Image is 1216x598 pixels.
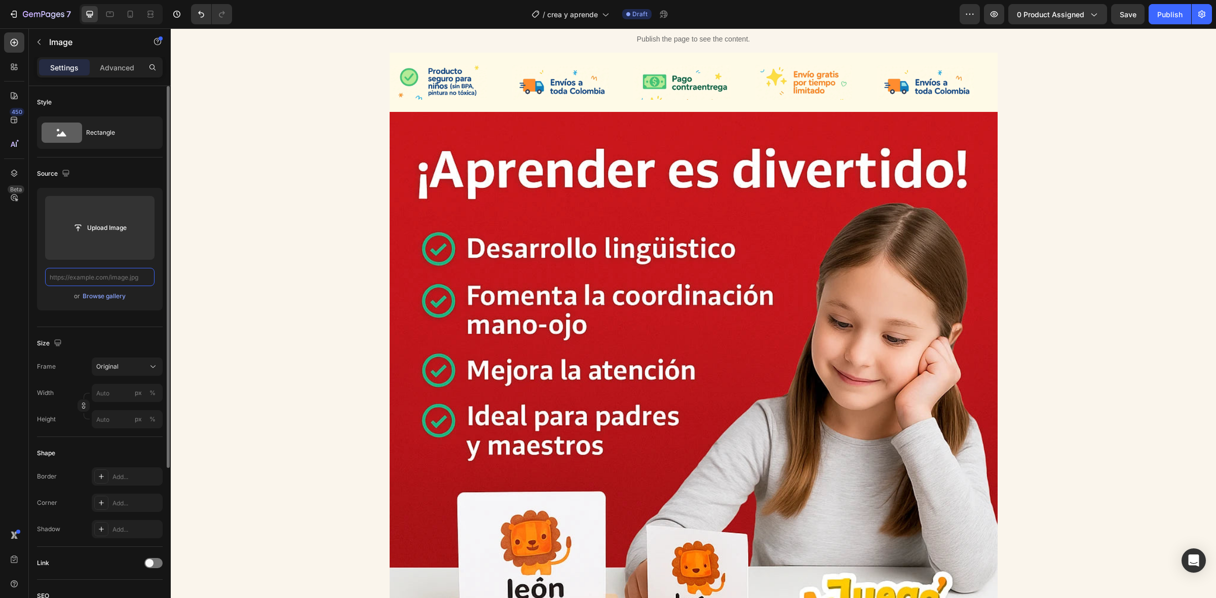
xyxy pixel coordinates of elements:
[86,121,148,144] div: Rectangle
[37,415,56,424] label: Height
[547,9,598,20] span: crea y aprende
[706,36,803,71] img: Alt image
[112,472,160,482] div: Add...
[135,388,142,397] div: px
[92,384,163,402] input: px%
[1157,9,1183,20] div: Publish
[112,499,160,508] div: Add...
[171,28,1216,598] iframe: Design area
[1017,9,1084,20] span: 0 product assigned
[37,559,49,568] div: Link
[632,10,648,19] span: Draft
[146,387,159,399] button: px
[37,525,60,534] div: Shadow
[149,388,156,397] div: %
[83,292,126,301] div: Browse gallery
[584,36,681,71] img: Alt image
[37,449,55,458] div: Shape
[463,36,560,71] img: Alt image
[543,9,545,20] span: /
[37,498,57,507] div: Corner
[191,4,232,24] div: Undo/Redo
[37,167,72,181] div: Source
[219,36,317,71] img: Alt image
[135,415,142,424] div: px
[96,362,119,371] span: Original
[149,415,156,424] div: %
[100,62,134,73] p: Advanced
[112,525,160,534] div: Add...
[132,387,144,399] button: %
[1120,10,1136,19] span: Save
[37,472,57,481] div: Border
[1182,548,1206,573] div: Open Intercom Messenger
[132,413,144,425] button: %
[8,185,24,193] div: Beta
[82,291,126,301] button: Browse gallery
[92,410,163,428] input: px%
[74,290,80,302] span: or
[1111,4,1145,24] button: Save
[64,219,135,237] button: Upload Image
[66,8,71,20] p: 7
[341,36,438,71] img: Alt image
[49,36,135,48] p: Image
[37,98,52,107] div: Style
[37,362,56,371] label: Frame
[45,268,155,286] input: https://example.com/image.jpg
[1149,4,1191,24] button: Publish
[37,388,54,397] label: Width
[50,62,79,73] p: Settings
[92,357,163,376] button: Original
[1008,4,1107,24] button: 0 product assigned
[37,337,64,350] div: Size
[4,4,75,24] button: 7
[146,413,159,425] button: px
[10,108,24,116] div: 450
